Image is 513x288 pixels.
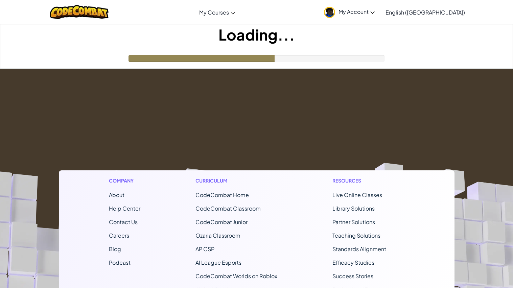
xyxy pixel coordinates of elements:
[195,177,277,184] h1: Curriculum
[109,205,140,212] a: Help Center
[332,191,382,198] a: Live Online Classes
[332,218,375,225] a: Partner Solutions
[195,191,249,198] span: CodeCombat Home
[339,8,375,15] span: My Account
[50,5,109,19] img: CodeCombat logo
[386,9,465,16] span: English ([GEOGRAPHIC_DATA])
[109,259,131,266] a: Podcast
[195,245,214,253] a: AP CSP
[324,7,335,18] img: avatar
[332,259,374,266] a: Efficacy Studies
[332,205,375,212] a: Library Solutions
[109,245,121,253] a: Blog
[332,177,404,184] h1: Resources
[196,3,238,21] a: My Courses
[109,232,129,239] a: Careers
[195,272,277,280] a: CodeCombat Worlds on Roblox
[195,205,261,212] a: CodeCombat Classroom
[195,218,248,225] a: CodeCombat Junior
[321,1,378,23] a: My Account
[332,245,386,253] a: Standards Alignment
[109,191,124,198] a: About
[0,24,513,45] h1: Loading...
[195,259,241,266] a: AI League Esports
[109,177,140,184] h1: Company
[332,232,380,239] a: Teaching Solutions
[195,232,240,239] a: Ozaria Classroom
[199,9,229,16] span: My Courses
[382,3,468,21] a: English ([GEOGRAPHIC_DATA])
[109,218,138,225] span: Contact Us
[332,272,373,280] a: Success Stories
